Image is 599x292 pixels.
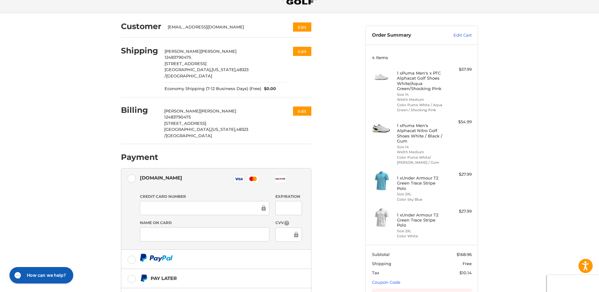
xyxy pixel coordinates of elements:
[372,252,390,257] span: Subtotal
[201,49,237,54] span: [PERSON_NAME]
[397,197,445,202] li: Color Sky Blue
[397,102,445,113] li: Color Puma White / Aqua Green / Shocking Pink
[166,73,212,78] span: [GEOGRAPHIC_DATA]
[397,123,445,143] h4: 1 x Puma Men's Alphacat Nitro Golf Shoes White / Black / Gum
[164,127,248,138] span: 48323 /
[166,133,212,138] span: [GEOGRAPHIC_DATA]
[397,70,445,91] h4: 1 x Puma Men's x PTC Alphacat Golf Shoes White/Aqua Green/Shocking Pink
[211,127,236,132] span: [US_STATE],
[165,67,249,78] span: 48323 /
[151,273,177,283] div: Pay Later
[372,32,440,39] h3: Order Summary
[165,67,212,72] span: [GEOGRAPHIC_DATA],
[459,270,472,275] span: $10.14
[164,121,206,126] span: [STREET_ADDRESS]
[164,127,211,132] span: [GEOGRAPHIC_DATA],
[121,105,158,115] h2: Billing
[397,97,445,102] li: Width Medium
[397,155,445,165] li: Color Puma White/ [PERSON_NAME] / Gum
[372,280,400,285] a: Coupon Code
[397,144,445,150] li: Size 14
[140,194,269,199] label: Credit Card Number
[121,21,161,31] h2: Customer
[397,212,445,228] h4: 1 x Under Armour T2 Green Trace Stripe Polo
[372,55,472,60] h3: 4 Items
[372,270,379,275] span: Tax
[397,175,445,191] h4: 1 x Under Armour T2 Green Trace Stripe Polo
[397,234,445,239] li: Color White
[447,119,472,125] div: $54.99
[293,22,311,32] button: Edit
[140,220,269,226] label: Name on Card
[121,46,158,56] h2: Shipping
[440,32,472,39] a: Edit Cart
[140,173,182,183] div: [DOMAIN_NAME]
[293,47,311,56] button: Edit
[547,275,599,292] iframe: Google Customer Reviews
[397,149,445,155] li: Width Medium
[447,171,472,178] div: $27.99
[397,228,445,234] li: Size 2XL
[140,254,173,262] img: PayPal icon
[397,92,445,97] li: Size 14
[261,86,276,92] span: $0.00
[164,114,191,119] span: 12483790475
[457,252,472,257] span: $168.96
[140,274,148,282] img: Pay Later icon
[463,261,472,266] span: Free
[165,61,207,66] span: [STREET_ADDRESS]
[164,108,200,113] span: [PERSON_NAME]
[121,152,158,162] h2: Payment
[168,24,281,30] div: [EMAIL_ADDRESS][DOMAIN_NAME]
[275,220,302,226] label: CVV
[165,49,201,54] span: [PERSON_NAME]
[447,208,472,215] div: $27.99
[165,86,261,92] span: Economy Shipping (7-12 Business Days) (Free)
[372,261,391,266] span: Shipping
[165,55,191,60] span: 12483790475
[447,66,472,73] div: $57.99
[212,67,237,72] span: [US_STATE],
[293,106,311,116] button: Edit
[6,265,75,286] iframe: Gorgias live chat messenger
[397,192,445,197] li: Size 2XL
[200,108,236,113] span: [PERSON_NAME]
[275,194,302,199] label: Expiration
